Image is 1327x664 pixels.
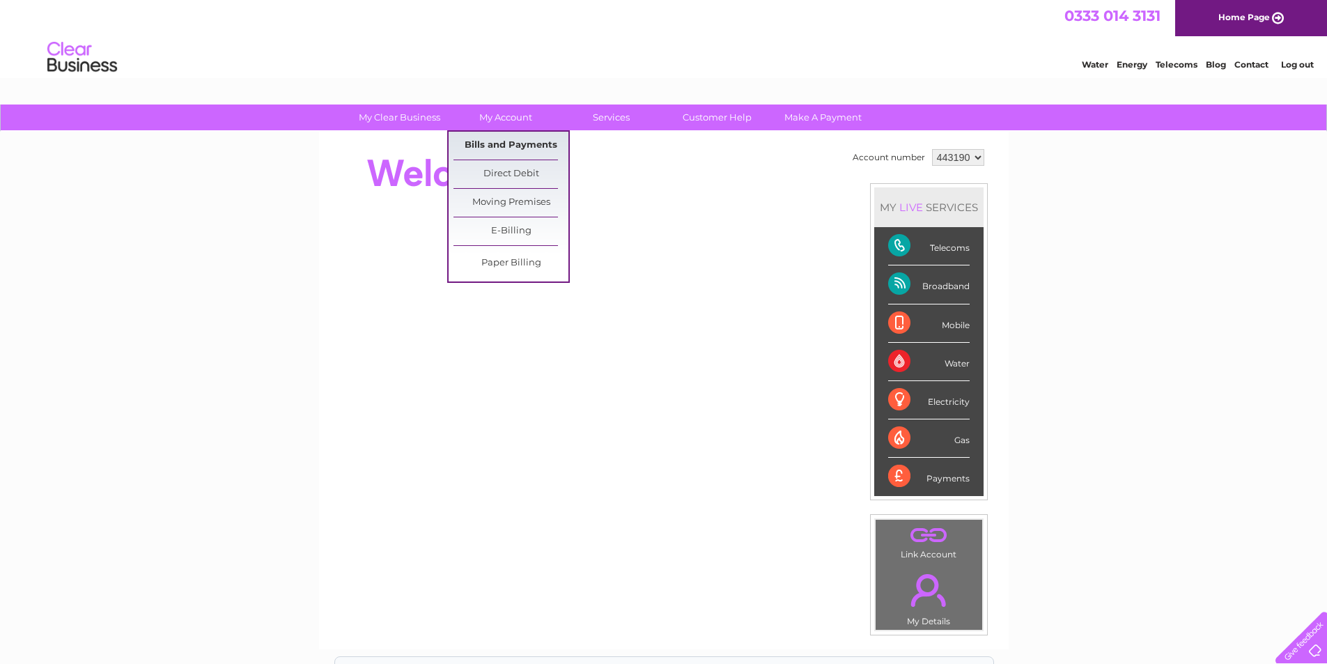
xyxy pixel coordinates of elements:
[888,227,970,265] div: Telecoms
[453,217,568,245] a: E-Billing
[342,105,457,130] a: My Clear Business
[453,160,568,188] a: Direct Debit
[888,343,970,381] div: Water
[766,105,880,130] a: Make A Payment
[1082,59,1108,70] a: Water
[448,105,563,130] a: My Account
[888,458,970,495] div: Payments
[1206,59,1226,70] a: Blog
[1156,59,1197,70] a: Telecoms
[453,249,568,277] a: Paper Billing
[879,566,979,615] a: .
[1234,59,1268,70] a: Contact
[1117,59,1147,70] a: Energy
[888,381,970,419] div: Electricity
[874,187,984,227] div: MY SERVICES
[554,105,669,130] a: Services
[1281,59,1314,70] a: Log out
[888,304,970,343] div: Mobile
[660,105,775,130] a: Customer Help
[875,519,983,563] td: Link Account
[47,36,118,79] img: logo.png
[879,523,979,548] a: .
[335,8,993,68] div: Clear Business is a trading name of Verastar Limited (registered in [GEOGRAPHIC_DATA] No. 3667643...
[888,265,970,304] div: Broadband
[453,189,568,217] a: Moving Premises
[1064,7,1161,24] a: 0333 014 3131
[897,201,926,214] div: LIVE
[849,146,929,169] td: Account number
[453,132,568,160] a: Bills and Payments
[875,562,983,631] td: My Details
[888,419,970,458] div: Gas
